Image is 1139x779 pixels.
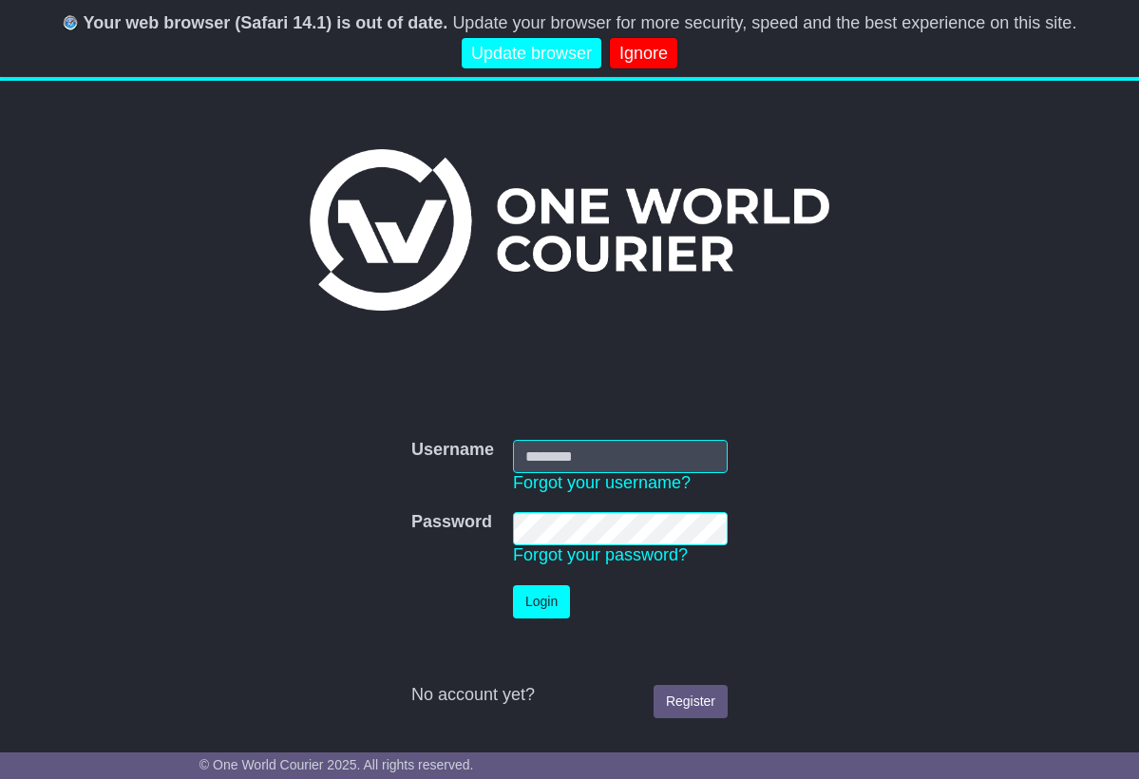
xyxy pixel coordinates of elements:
img: One World [310,149,828,311]
div: No account yet? [411,685,728,706]
button: Login [513,585,570,618]
a: Update browser [462,38,601,69]
a: Forgot your password? [513,545,688,564]
span: Update your browser for more security, speed and the best experience on this site. [452,13,1076,32]
label: Username [411,440,494,461]
label: Password [411,512,492,533]
a: Register [654,685,728,718]
b: Your web browser (Safari 14.1) is out of date. [84,13,448,32]
a: Ignore [610,38,677,69]
a: Forgot your username? [513,473,691,492]
span: © One World Courier 2025. All rights reserved. [199,757,474,772]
